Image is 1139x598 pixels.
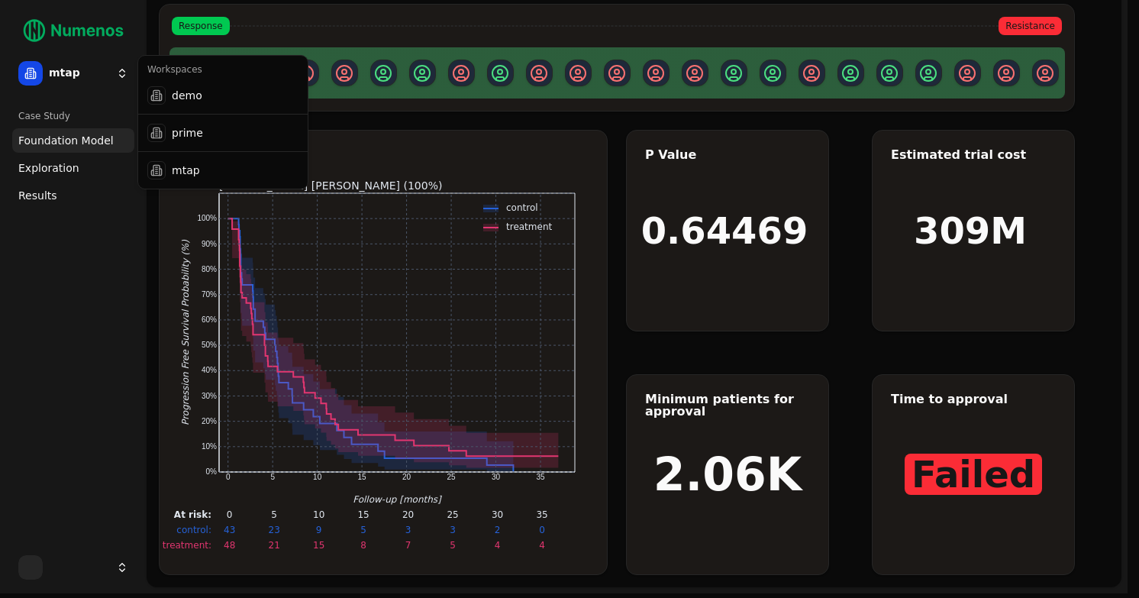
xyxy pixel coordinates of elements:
text: 0 [539,525,545,535]
div: Survival Curve [178,149,589,161]
text: 15 [313,540,324,551]
text: 30 [491,473,500,481]
text: 2 [494,525,500,535]
text: 3 [405,525,411,535]
text: 50% [201,341,216,349]
text: 48 [224,540,235,551]
text: 10% [201,442,216,451]
text: 20 [402,473,411,481]
text: 30% [201,392,216,400]
h1: 309M [914,212,1027,249]
h1: 0.64469 [641,212,808,249]
text: 3 [450,525,456,535]
text: 4 [539,540,545,551]
text: [PERSON_NAME] [PERSON_NAME] (100%) [219,179,442,192]
h1: 2.06K [653,451,802,497]
text: 5 [360,525,366,535]
text: 21 [268,540,279,551]
span: Exploration [18,160,79,176]
text: 35 [536,509,547,520]
text: 40% [201,366,216,374]
text: 15 [357,509,369,520]
text: treatment: [162,540,211,551]
div: prime [141,118,305,148]
text: At risk: [173,509,211,520]
span: Failed [905,454,1042,495]
div: Case Study [12,104,134,128]
span: Response [172,17,230,35]
text: 5 [270,473,275,481]
text: 10 [313,473,322,481]
text: 8 [360,540,366,551]
text: 5 [450,540,456,551]
div: mtap [141,155,305,186]
text: 43 [224,525,235,535]
text: 23 [268,525,279,535]
text: 20 [402,509,413,520]
text: Progression Free Survival Probability (%) [180,240,191,425]
text: treatment [506,221,552,232]
text: 70% [201,290,216,299]
span: Foundation Model [18,133,114,148]
text: 60% [201,315,216,324]
text: 90% [201,240,216,248]
text: 0 [225,473,230,481]
text: 35 [536,473,545,481]
span: Results [18,188,57,203]
text: 5 [271,509,277,520]
text: 80% [201,265,216,273]
text: 0% [205,467,217,476]
text: control [506,202,538,213]
text: 0 [226,509,232,520]
text: 25 [447,509,458,520]
text: 25 [447,473,456,481]
span: mtap [49,66,110,80]
text: 100% [197,214,217,222]
text: 7 [405,540,411,551]
text: 4 [494,540,500,551]
text: Follow-up [months] [353,494,442,505]
text: 15 [357,473,366,481]
text: 30 [491,509,502,520]
text: 20% [201,417,216,425]
span: Resistance [999,17,1062,35]
text: 10 [313,509,324,520]
img: Numenos [12,12,134,49]
text: control: [176,525,211,535]
text: 9 [315,525,321,535]
div: Workspaces [141,59,305,80]
div: demo [141,80,305,111]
